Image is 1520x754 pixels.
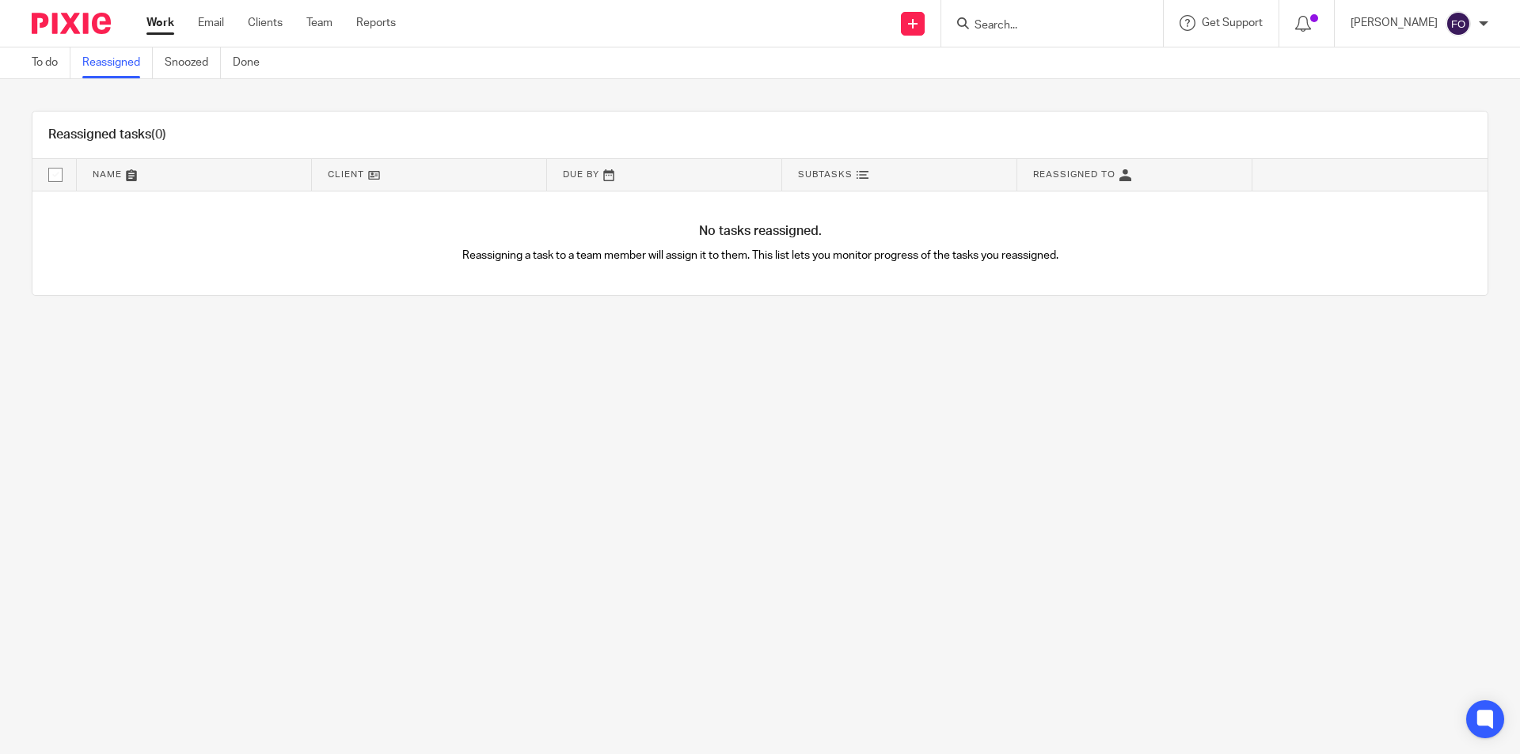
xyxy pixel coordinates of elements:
img: svg%3E [1446,11,1471,36]
span: Get Support [1202,17,1263,28]
a: Snoozed [165,47,221,78]
img: Pixie [32,13,111,34]
h4: No tasks reassigned. [32,223,1488,240]
a: Team [306,15,332,31]
a: Done [233,47,272,78]
a: Work [146,15,174,31]
p: [PERSON_NAME] [1351,15,1438,31]
span: (0) [151,128,166,141]
a: Reports [356,15,396,31]
h1: Reassigned tasks [48,127,166,143]
a: To do [32,47,70,78]
a: Reassigned [82,47,153,78]
span: Subtasks [798,170,853,179]
a: Email [198,15,224,31]
p: Reassigning a task to a team member will assign it to them. This list lets you monitor progress o... [397,248,1124,263]
a: Clients [248,15,283,31]
input: Search [973,19,1115,33]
